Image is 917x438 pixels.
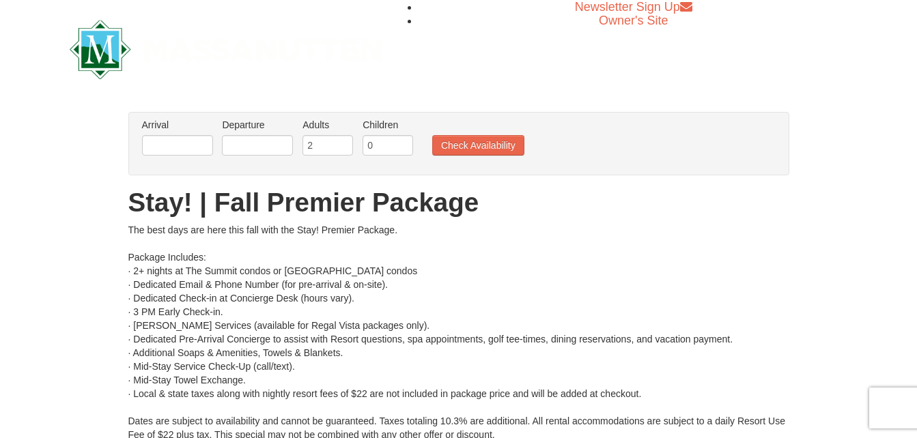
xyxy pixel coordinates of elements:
[70,31,382,63] a: Massanutten Resort
[70,20,382,79] img: Massanutten Resort Logo
[302,118,353,132] label: Adults
[432,135,524,156] button: Check Availability
[128,189,789,216] h1: Stay! | Fall Premier Package
[142,118,213,132] label: Arrival
[363,118,413,132] label: Children
[599,14,668,27] a: Owner's Site
[222,118,293,132] label: Departure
